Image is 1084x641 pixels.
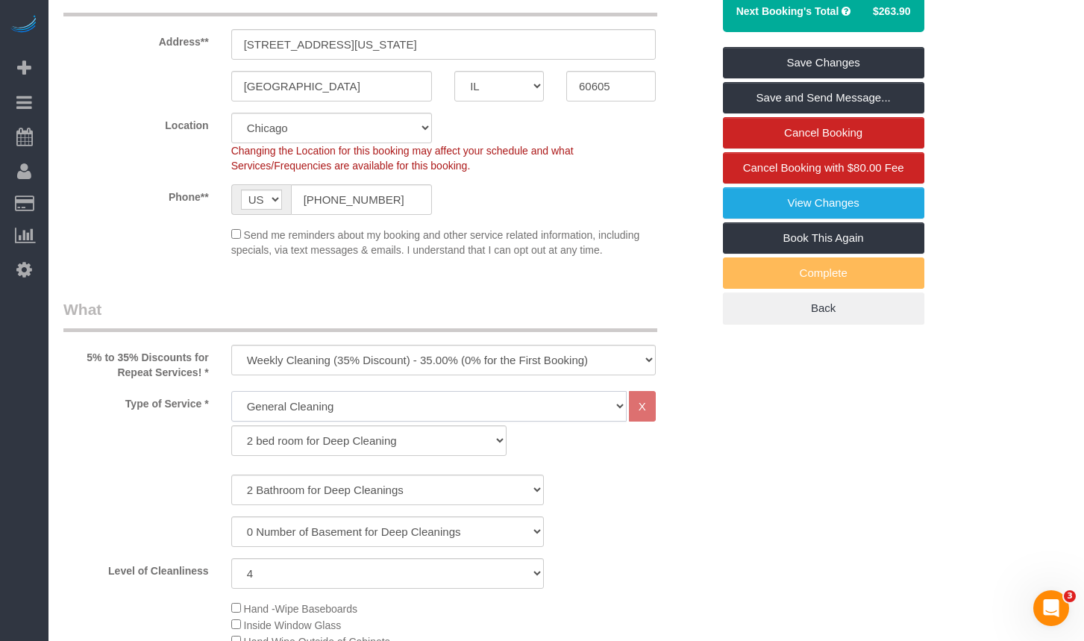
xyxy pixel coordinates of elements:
a: View Changes [723,187,924,219]
span: Cancel Booking with $80.00 Fee [743,161,904,174]
a: Back [723,293,924,324]
span: Changing the Location for this booking may affect your schedule and what Services/Frequencies are... [231,145,574,172]
label: Type of Service * [52,391,220,411]
label: 5% to 35% Discounts for Repeat Services! * [52,345,220,380]
legend: What [63,298,657,332]
a: Cancel Booking [723,117,924,148]
span: Hand -Wipe Baseboards [244,603,358,615]
label: Location [52,113,220,133]
span: Inside Window Glass [244,619,342,631]
a: Book This Again [723,222,924,254]
iframe: Intercom live chat [1033,590,1069,626]
input: Zip Code** [566,71,656,101]
span: $263.90 [873,5,911,17]
label: Level of Cleanliness [52,558,220,578]
span: Send me reminders about my booking and other service related information, including specials, via... [231,229,640,256]
strong: Next Booking's Total [736,5,839,17]
a: Save and Send Message... [723,82,924,113]
span: 3 [1064,590,1076,602]
a: Cancel Booking with $80.00 Fee [723,152,924,184]
img: Automaid Logo [9,15,39,36]
a: Save Changes [723,47,924,78]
